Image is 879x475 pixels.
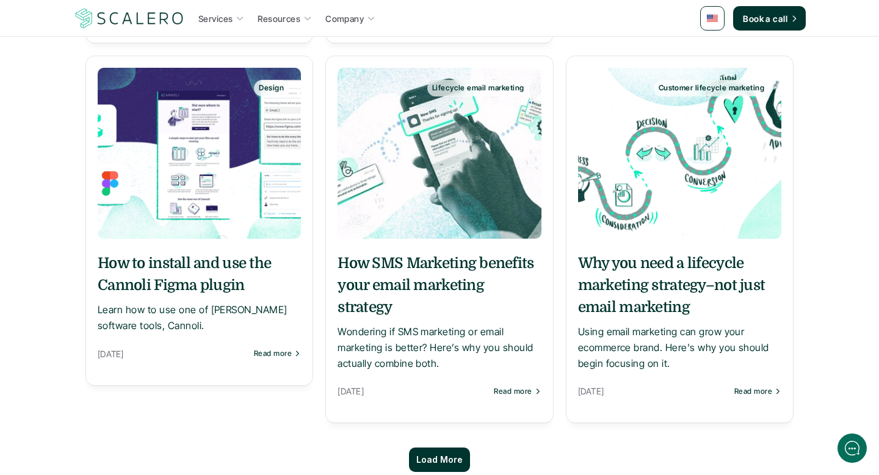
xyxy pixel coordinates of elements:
p: Design [259,84,284,92]
h2: Let us know if we can help with lifecycle marketing. [18,81,226,140]
iframe: gist-messenger-bubble-iframe [837,433,867,463]
p: Customer lifecycle marketing [659,84,764,92]
p: [DATE] [578,383,728,399]
p: Company [325,12,364,25]
p: Resources [258,12,300,25]
a: How SMS Marketing benefits your email marketing strategyWondering if SMS marketing or email marke... [338,252,541,371]
h5: Why you need a lifecycle marketing strategy–not just email marketing [578,252,781,318]
a: Read more [254,349,301,358]
h5: How SMS Marketing benefits your email marketing strategy [338,252,541,318]
p: Load More [416,455,463,465]
p: Using email marketing can grow your ecommerce brand. Here's why you should begin focusing on it. [578,324,781,371]
a: Customer lifecycle marketing [578,68,781,239]
p: [DATE] [98,346,248,361]
span: We run on Gist [102,396,154,404]
h5: How to install and use the Cannoli Figma plugin [98,252,301,296]
p: Read more [494,387,532,396]
h1: Hi! Welcome to Scalero. [18,59,226,79]
p: [DATE] [338,383,488,399]
a: Book a call [733,6,806,31]
a: How to install and use the Cannoli Figma pluginLearn how to use one of [PERSON_NAME] software too... [98,252,301,333]
span: New conversation [79,169,146,179]
a: Read more [494,387,541,396]
a: Scalero company logo [73,7,186,29]
a: Design [98,68,301,239]
p: Learn how to use one of [PERSON_NAME] software tools, Cannoli. [98,302,301,333]
p: Wondering if SMS marketing or email marketing is better? Here’s why you should actually combine b... [338,324,541,371]
a: Read more [734,387,781,396]
p: Lifecycle email marketing [432,84,524,92]
img: Scalero company logo [73,7,186,30]
p: Read more [734,387,772,396]
p: Services [198,12,233,25]
button: New conversation [19,162,225,186]
a: Why you need a lifecycle marketing strategy–not just email marketingUsing email marketing can gro... [578,252,781,371]
p: Book a call [743,12,787,25]
p: Read more [254,349,292,358]
a: Lifecycle email marketing [338,68,541,239]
